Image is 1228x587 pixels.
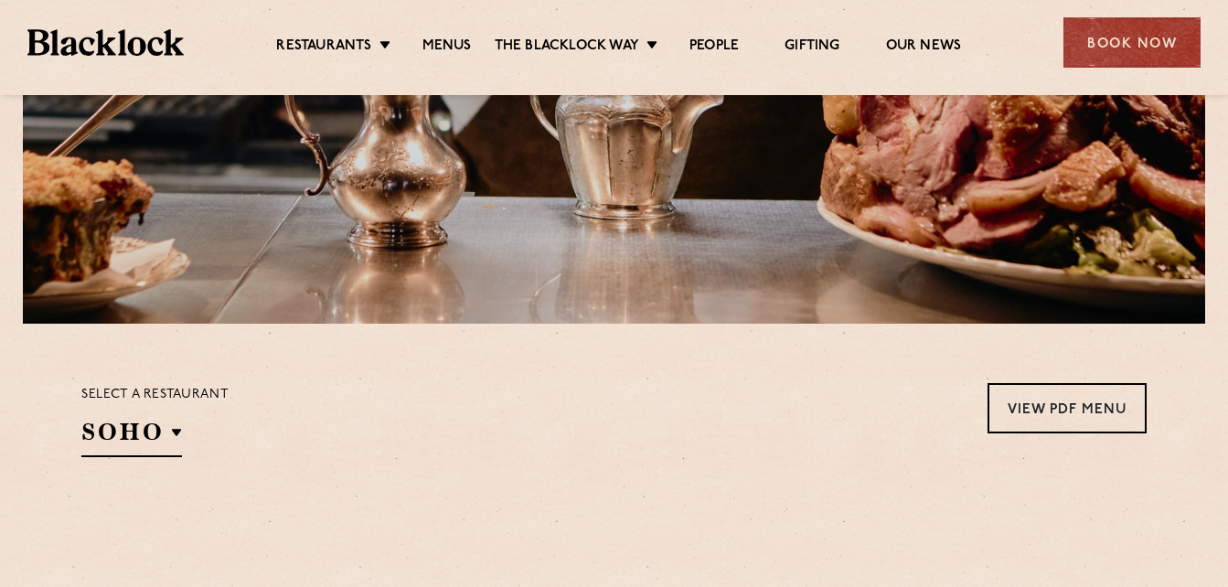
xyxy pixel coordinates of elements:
a: Gifting [785,37,839,58]
a: View PDF Menu [988,383,1147,433]
h2: SOHO [81,416,182,457]
a: Our News [886,37,962,58]
a: Menus [422,37,472,58]
a: The Blacklock Way [495,37,639,58]
p: Select a restaurant [81,383,229,407]
a: Restaurants [276,37,371,58]
div: Book Now [1063,17,1201,68]
a: People [689,37,739,58]
img: BL_Textured_Logo-footer-cropped.svg [27,29,184,56]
